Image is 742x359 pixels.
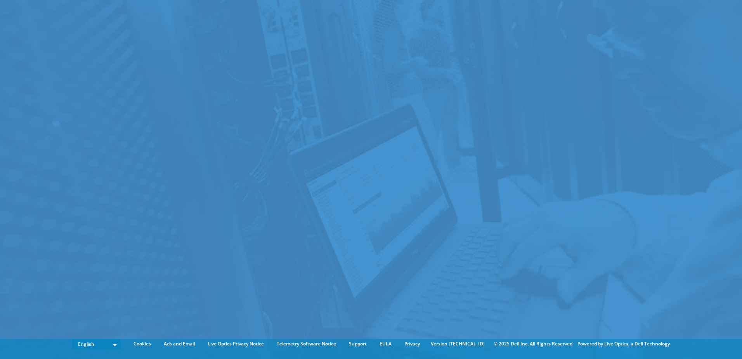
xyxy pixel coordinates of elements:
a: EULA [374,340,397,348]
li: Powered by Live Optics, a Dell Technology [577,340,670,348]
a: Cookies [128,340,157,348]
a: Ads and Email [158,340,201,348]
a: Support [343,340,373,348]
a: Privacy [399,340,426,348]
a: Live Optics Privacy Notice [202,340,270,348]
li: Version [TECHNICAL_ID] [427,340,489,348]
a: Telemetry Software Notice [271,340,342,348]
li: © 2025 Dell Inc. All Rights Reserved [490,340,576,348]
